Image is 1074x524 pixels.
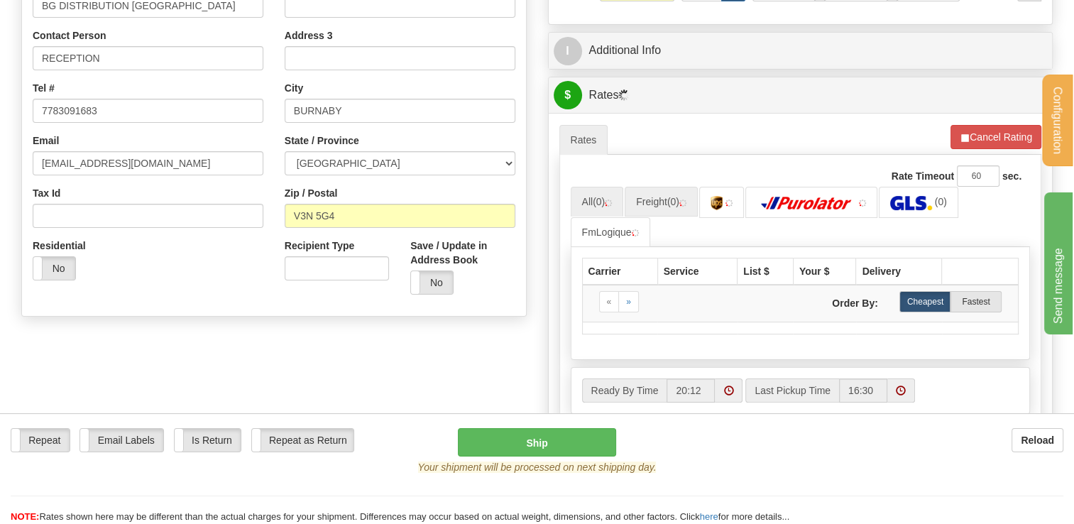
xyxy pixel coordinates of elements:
button: Cancel Rating [950,125,1041,149]
th: Your $ [793,258,856,285]
a: Next [618,291,639,312]
iframe: chat widget [1041,190,1073,334]
span: » [626,297,631,307]
button: Reload [1012,428,1063,452]
span: (0) [667,196,679,207]
label: Ready By Time [582,378,667,403]
label: Last Pickup Time [745,378,839,403]
label: No [33,257,75,280]
img: tiny_red.gif [632,229,639,236]
span: (0) [935,196,947,207]
span: NOTE: [11,511,39,522]
img: UPS [711,196,723,210]
i: Your shipment will be processed on next shipping day. [418,462,657,473]
label: Fastest [950,291,1002,312]
img: tiny_red.gif [859,200,866,207]
label: Tel # [33,81,55,95]
th: Service [657,258,738,285]
label: Repeat as Return [252,429,354,452]
button: Configuration [1042,75,1073,166]
b: Reload [1021,435,1054,446]
span: (0) [593,196,605,207]
span: I [554,37,582,65]
label: Recipient Type [285,239,355,253]
label: Tax Id [33,186,60,200]
label: Contact Person [33,28,106,43]
a: IAdditional Info [554,36,1048,65]
span: « [607,297,612,307]
a: All [571,187,624,217]
a: Rates [559,125,608,155]
button: Ship [458,428,615,457]
th: Delivery [856,258,942,285]
label: Repeat [11,429,70,452]
img: Progress.gif [618,89,630,101]
img: tiny_red.gif [679,200,686,207]
label: Save / Update in Address Book [410,239,515,267]
label: State / Province [285,133,359,148]
label: Address 3 [285,28,333,43]
label: Email [33,133,59,148]
a: $Rates [554,81,1048,110]
img: Purolator [757,196,856,210]
a: Previous [599,291,620,312]
label: Is Return [175,429,241,452]
label: Email Labels [80,429,163,452]
label: sec. [1002,169,1021,183]
a: FmLogique [571,217,650,247]
label: Zip / Postal [285,186,338,200]
label: Cheapest [899,291,950,312]
div: Send message [11,9,131,26]
img: tiny_red.gif [605,200,612,207]
label: Rate Timeout [892,169,954,183]
a: here [700,511,718,522]
label: No [411,271,453,294]
a: Freight [625,187,698,217]
label: City [285,81,303,95]
label: Residential [33,239,86,253]
th: List $ [738,258,794,285]
img: GLS Canada [890,196,932,210]
span: $ [554,81,582,109]
th: Carrier [582,258,657,285]
img: tiny_red.gif [725,200,733,207]
label: Order By: [800,291,888,310]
